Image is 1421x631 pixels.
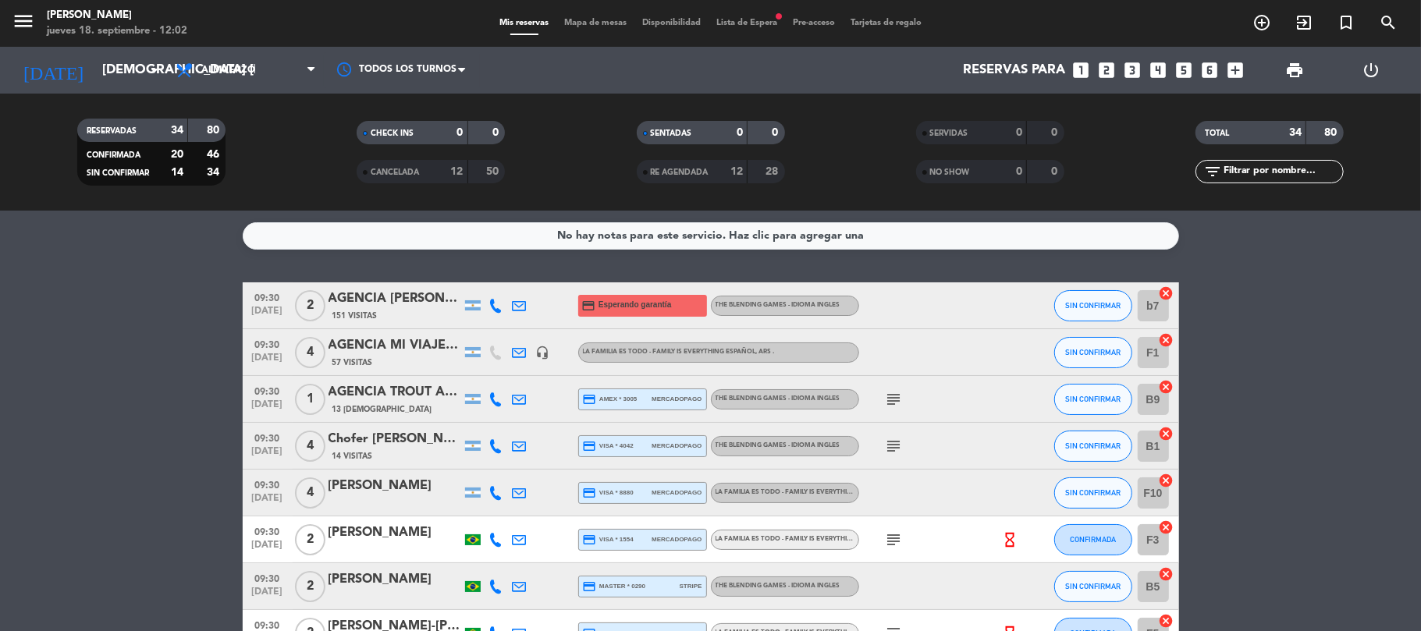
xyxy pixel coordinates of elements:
span: 4 [295,337,325,368]
i: looks_two [1096,60,1117,80]
i: arrow_drop_down [145,61,164,80]
span: Disponibilidad [634,19,709,27]
span: SIN CONFIRMAR [1065,395,1121,403]
input: Filtrar por nombre... [1222,163,1343,180]
span: SERVIDAS [930,129,968,137]
span: 4 [295,477,325,509]
strong: 50 [486,166,502,177]
span: 09:30 [248,475,287,493]
i: credit_card [583,392,597,406]
span: The Blending Games - Idioma Ingles [716,583,840,589]
span: [DATE] [248,446,287,464]
span: SIN CONFIRMAR [1065,348,1121,356]
span: SIN CONFIRMAR [1065,301,1121,310]
i: power_settings_new [1362,61,1380,80]
div: AGENCIA MI VIAJE A MZA [PERSON_NAME] [329,335,461,356]
span: La Familia es Todo - Family is Everything Español [716,536,908,542]
span: [DATE] [248,306,287,324]
span: 09:30 [248,428,287,446]
i: cancel [1159,566,1174,582]
strong: 12 [451,166,464,177]
span: 09:30 [248,335,287,353]
span: fiber_manual_record [774,12,783,21]
span: CHECK INS [371,129,414,137]
div: LOG OUT [1333,47,1409,94]
div: [PERSON_NAME] [329,569,461,590]
button: SIN CONFIRMAR [1054,384,1132,415]
i: subject [885,390,904,409]
div: Chofer [PERSON_NAME] [PERSON_NAME] [PERSON_NAME] [329,429,461,449]
i: credit_card [583,533,597,547]
i: credit_card [583,439,597,453]
span: Mis reservas [492,19,556,27]
div: [PERSON_NAME] [329,523,461,543]
strong: 0 [457,127,464,138]
span: TOTAL [1205,129,1229,137]
span: visa * 8880 [583,486,634,500]
span: RE AGENDADA [651,168,709,176]
strong: 0 [737,127,743,138]
span: 13 [DEMOGRAPHIC_DATA] [332,403,432,416]
span: Mapa de mesas [556,19,634,27]
span: 151 Visitas [332,310,378,322]
button: menu [12,9,35,38]
i: cancel [1159,426,1174,441]
i: headset_mic [536,346,550,360]
i: cancel [1159,519,1174,535]
span: The Blending Games - Idioma Ingles [716,442,840,448]
span: Reservas para [963,63,1065,78]
span: 1 [295,384,325,415]
span: 09:30 [248,522,287,540]
i: cancel [1159,285,1174,301]
span: Tarjetas de regalo [843,19,929,27]
span: mercadopago [652,487,702,498]
span: mercadopago [652,441,702,451]
i: exit_to_app [1295,13,1313,32]
strong: 0 [1051,127,1060,138]
i: cancel [1159,613,1174,629]
span: Almuerzo [201,65,255,76]
span: mercadopago [652,394,702,404]
strong: 14 [171,167,183,178]
span: La Familia es Todo - Family is Everything Español [716,489,889,495]
strong: 0 [1051,166,1060,177]
div: jueves 18. septiembre - 12:02 [47,23,187,39]
span: SIN CONFIRMAR [1065,488,1121,497]
span: [DATE] [248,587,287,604]
div: [PERSON_NAME] [47,8,187,23]
span: master * 0290 [583,580,646,594]
span: SIN CONFIRMAR [1065,441,1121,450]
span: The Blending Games - Idioma Ingles [716,302,840,308]
i: looks_4 [1148,60,1168,80]
strong: 34 [171,125,183,136]
div: AGENCIA TROUT AND WINE: [PERSON_NAME] [329,382,461,402]
span: 09:30 [248,288,287,306]
strong: 12 [730,166,743,177]
span: La Familia es Todo - Family is Everything Español [583,349,775,355]
i: hourglass_empty [1001,531,1018,548]
span: amex * 3005 [583,392,638,406]
div: [PERSON_NAME] [329,476,461,496]
span: 57 Visitas [332,356,373,369]
i: add_box [1225,60,1245,80]
i: turned_in_not [1337,13,1355,32]
i: looks_6 [1199,60,1220,80]
span: 2 [295,290,325,321]
button: CONFIRMADA [1054,524,1132,555]
strong: 34 [1289,127,1302,138]
span: SIN CONFIRMAR [87,169,149,177]
i: credit_card [582,299,596,313]
i: subject [885,437,904,456]
strong: 80 [1324,127,1340,138]
span: [DATE] [248,399,287,417]
i: looks_5 [1174,60,1194,80]
span: [DATE] [248,540,287,558]
span: CONFIRMADA [87,151,140,159]
strong: 0 [772,127,781,138]
i: filter_list [1203,162,1222,181]
i: credit_card [583,580,597,594]
strong: 0 [1016,166,1022,177]
i: menu [12,9,35,33]
span: NO SHOW [930,168,970,176]
span: RESERVADAS [87,127,137,135]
